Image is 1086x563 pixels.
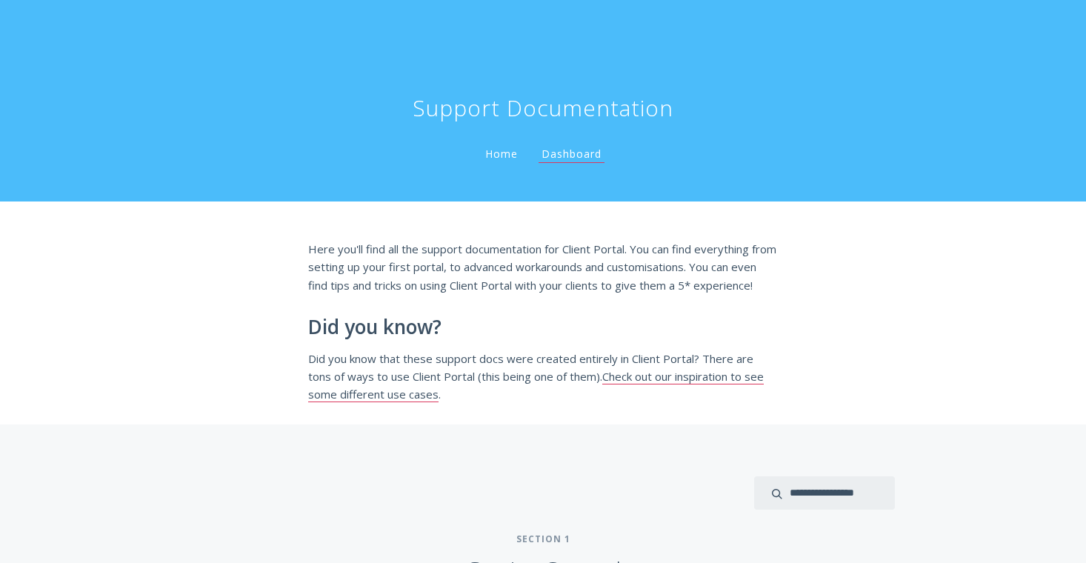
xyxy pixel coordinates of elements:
p: Did you know that these support docs were created entirely in Client Portal? There are tons of wa... [308,350,778,404]
a: Dashboard [539,147,604,163]
h2: Did you know? [308,316,778,339]
p: Here you'll find all the support documentation for Client Portal. You can find everything from se... [308,240,778,294]
a: Home [482,147,521,161]
h1: Support Documentation [413,93,673,123]
input: search input [754,476,895,510]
